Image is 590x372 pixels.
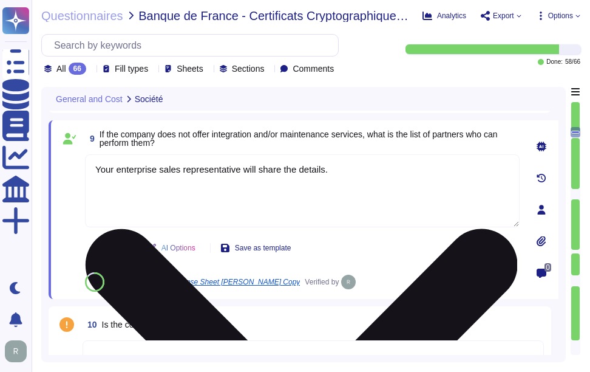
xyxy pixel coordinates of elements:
[2,338,35,365] button: user
[56,64,66,73] span: All
[422,11,466,21] button: Analytics
[85,134,95,143] span: 9
[232,64,265,73] span: Sections
[548,12,573,19] span: Options
[56,95,123,103] span: General and Cost
[565,59,580,65] span: 58 / 66
[5,340,27,362] img: user
[100,129,498,148] span: If the company does not offer integration and/or maintenance services, what is the list of partne...
[341,275,356,289] img: user
[437,12,466,19] span: Analytics
[85,154,520,227] textarea: Your enterprise sales representative will share the details.
[544,263,551,272] span: 0
[41,10,123,22] span: Questionnaires
[69,63,86,75] div: 66
[546,59,563,65] span: Done:
[91,278,98,285] span: 85
[135,95,163,103] span: Société
[48,35,338,56] input: Search by keywords
[293,64,334,73] span: Comments
[83,320,97,329] span: 10
[177,64,203,73] span: Sheets
[493,12,514,19] span: Export
[138,10,413,22] span: Banque de France - Certificats Cryptographiques publics Bordereau réponse english
[115,64,148,73] span: Fill types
